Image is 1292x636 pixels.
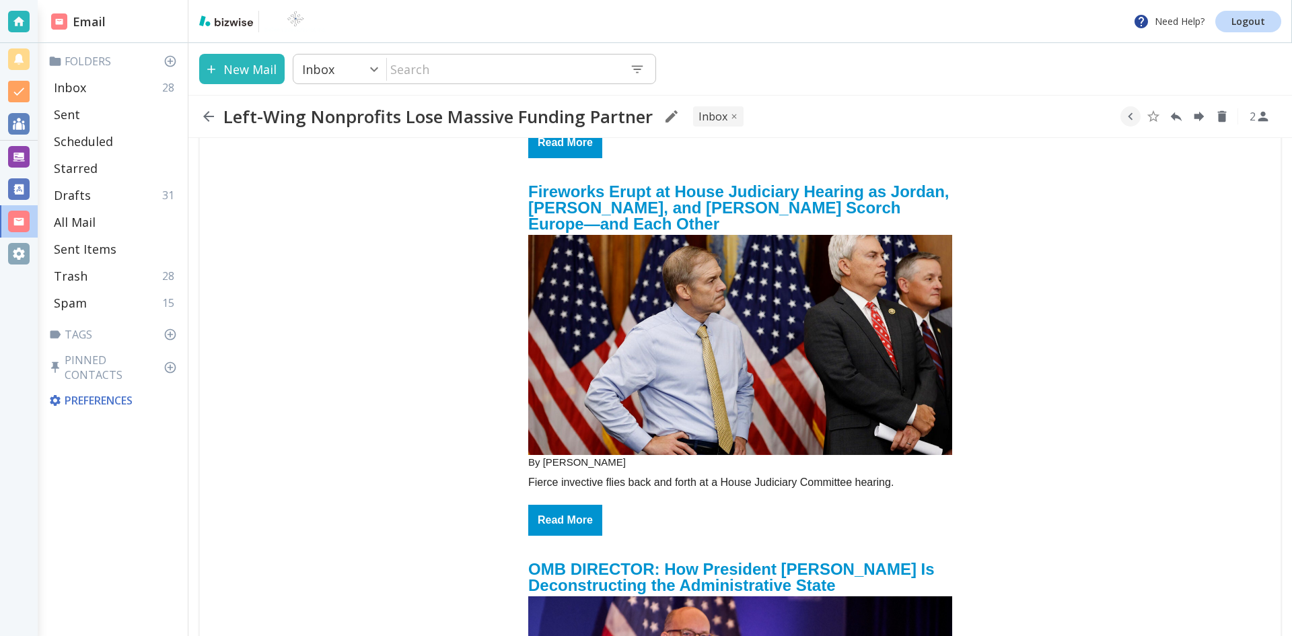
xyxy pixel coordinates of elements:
[54,241,116,257] p: Sent Items
[1231,17,1265,26] p: Logout
[199,15,253,26] img: bizwise
[54,214,96,230] p: All Mail
[48,54,182,69] p: Folders
[48,262,182,289] div: Trash28
[51,13,67,30] img: DashboardSidebarEmail.svg
[1244,100,1276,133] button: See Participants
[48,182,182,209] div: Drafts31
[48,74,182,101] div: Inbox28
[1189,106,1209,127] button: Forward
[51,13,106,31] h2: Email
[1133,13,1205,30] p: Need Help?
[1212,106,1232,127] button: Delete
[162,188,180,203] p: 31
[48,393,180,408] p: Preferences
[162,80,180,95] p: 28
[46,388,182,413] div: Preferences
[54,268,87,284] p: Trash
[48,353,182,382] p: Pinned Contacts
[162,269,180,283] p: 28
[48,289,182,316] div: Spam15
[48,128,182,155] div: Scheduled
[48,209,182,236] div: All Mail
[54,295,87,311] p: Spam
[698,109,727,124] p: INBOX
[48,327,182,342] p: Tags
[54,79,86,96] p: Inbox
[162,295,180,310] p: 15
[54,133,113,149] p: Scheduled
[54,106,80,122] p: Sent
[1250,109,1256,124] p: 2
[302,61,334,77] p: Inbox
[54,187,91,203] p: Drafts
[199,54,285,84] button: New Mail
[48,155,182,182] div: Starred
[48,101,182,128] div: Sent
[1166,106,1186,127] button: Reply
[223,106,653,127] h2: Left-Wing Nonprofits Lose Massive Funding Partner
[387,55,619,83] input: Search
[264,11,326,32] img: BioTech International
[48,236,182,262] div: Sent Items
[54,160,98,176] p: Starred
[1215,11,1281,32] a: Logout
